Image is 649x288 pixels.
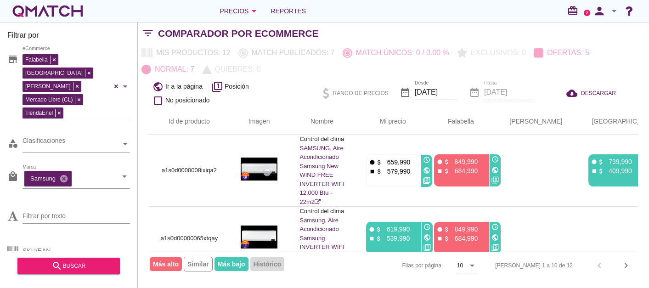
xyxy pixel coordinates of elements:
a: Samsung, Aire Acondicionado Samsung INVERTER WIFI 12.000 Btu - 22m2 [299,217,344,269]
button: Precios [212,2,267,20]
i: chevron_right [621,260,632,271]
i: cancel [59,174,68,183]
span: Falabella [23,56,50,64]
div: Precios [220,6,260,17]
a: 2 [584,10,590,16]
span: No posicionado [165,96,210,105]
span: Histórico [250,257,285,271]
i: check_box_outline_blank [152,95,164,106]
button: Normal: 7 [138,61,198,78]
i: search [51,260,62,271]
p: 684,990 [450,234,478,243]
i: filter_1 [423,244,431,251]
i: attach_money [375,235,382,242]
i: attach_money [598,168,604,175]
i: attach_money [598,158,604,165]
span: TiendaEnel [23,109,55,117]
i: arrow_drop_down [119,171,130,182]
span: Ir a la página [165,82,203,91]
i: arrow_drop_down [467,260,478,271]
span: Mercado Libre (CL) [23,96,75,104]
p: 684,990 [450,166,478,175]
i: arrow_drop_down [248,6,260,17]
th: Mi precio: Not sorted. Activate to sort ascending. [355,109,423,135]
i: attach_money [443,235,450,242]
input: Desde [415,85,458,100]
p: 849,990 [450,157,478,166]
p: Control del clima [299,135,344,144]
i: local_mall [7,171,18,182]
i: fiber_manual_record [368,226,375,233]
i: stop [436,235,443,242]
div: buscar [25,260,113,271]
i: access_time [491,156,499,163]
p: 739,990 [604,157,632,166]
i: public [491,234,499,241]
a: SAMSUNG, Aire Acondicionado Samsung New WIND FREE INVERTER WIFI 12.000 Btu - 22m2 [299,145,344,205]
i: filter_1 [212,81,223,92]
i: access_time [423,156,430,164]
span: Más bajo [214,257,248,271]
div: Clear all [112,52,121,121]
div: Filas por página [310,252,478,279]
p: 579,990 [383,167,410,176]
span: Más alto [150,257,182,271]
p: 619,990 [382,225,410,234]
div: [PERSON_NAME] 1 a 10 de 12 [495,261,573,270]
i: filter_2 [423,177,430,184]
p: 659,990 [383,158,410,167]
h2: Comparador por eCommerce [158,26,319,41]
i: cloud_download [566,88,581,99]
span: Posición [225,82,249,91]
i: filter_3 [491,176,499,184]
i: arrow_drop_down [609,6,620,17]
i: public [423,234,431,241]
p: a1s0d0000008ixiqa2 [160,166,219,175]
img: a1s0d0000008ixiqa2_190.jpg [241,158,278,181]
p: Match únicos: 0 / 0.00 % [352,47,449,58]
p: Control del clima [299,207,344,216]
i: stop [369,168,376,175]
p: a1s0d00000065xtqay [160,234,219,243]
i: filter_list [138,33,158,34]
p: 409,990 [604,166,632,175]
p: Ofertas: 5 [543,47,589,58]
span: [GEOGRAPHIC_DATA] [23,69,85,77]
span: [PERSON_NAME] [23,82,73,90]
th: Ripley: Not sorted. Activate to sort ascending. [491,109,573,135]
i: attach_money [443,158,450,165]
a: Reportes [267,2,310,20]
div: 10 [457,261,463,270]
i: store [7,54,18,65]
i: redeem [567,5,582,16]
p: Normal: 7 [151,64,194,75]
i: attach_money [375,226,382,233]
span: Similar [184,257,213,271]
th: Imagen: Not sorted. [230,109,289,135]
i: fiber_manual_record [436,158,443,165]
i: stop [368,235,375,242]
i: fiber_manual_record [369,159,376,166]
i: stop [436,168,443,175]
i: filter_2 [491,244,499,251]
i: access_time [423,223,431,231]
i: category [7,138,18,149]
i: attach_money [376,159,383,166]
h3: Filtrar por [7,30,130,45]
i: public [152,81,164,92]
th: Nombre: Not sorted. [288,109,355,135]
i: attach_money [376,168,383,175]
i: attach_money [443,226,450,233]
button: DESCARGAR [559,85,623,102]
p: 539,990 [382,234,410,243]
i: fiber_manual_record [591,158,598,165]
text: 2 [586,11,588,15]
a: white-qmatch-logo [11,2,85,20]
i: person [590,5,609,17]
button: Ofertas: 5 [530,45,593,61]
th: Falabella: Not sorted. Activate to sort ascending. [423,109,491,135]
i: access_time [491,223,499,231]
i: attach_money [443,168,450,175]
button: buscar [17,258,120,274]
